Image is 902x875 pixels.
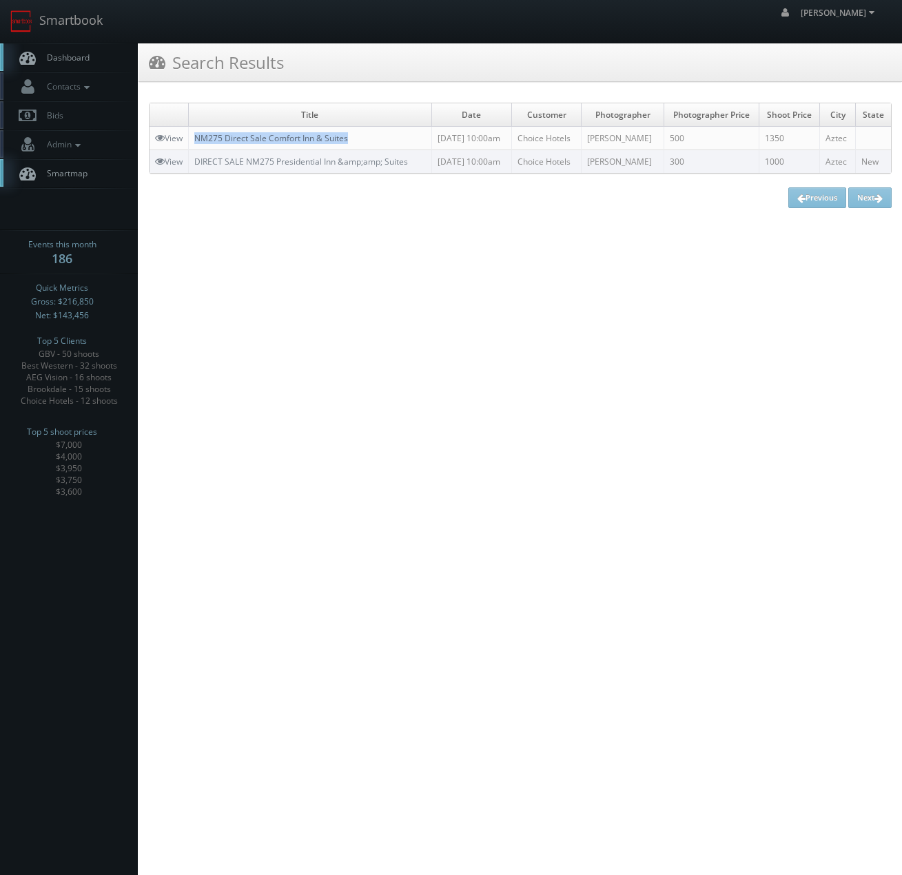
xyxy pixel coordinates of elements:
[820,103,856,127] td: City
[856,150,891,174] td: New
[40,81,93,92] span: Contacts
[194,156,408,167] a: DIRECT SALE NM275 Presidential Inn &amp;amp; Suites
[189,103,432,127] td: Title
[801,7,879,19] span: [PERSON_NAME]
[40,52,90,63] span: Dashboard
[35,309,89,322] span: Net: $143,456
[582,150,664,174] td: [PERSON_NAME]
[155,132,183,144] a: View
[40,110,63,121] span: Bids
[759,150,820,174] td: 1000
[155,156,183,167] a: View
[31,295,94,309] span: Gross: $216,850
[28,238,96,251] span: Events this month
[512,127,582,150] td: Choice Hotels
[664,103,759,127] td: Photographer Price
[664,127,759,150] td: 500
[194,132,348,144] a: NM275 Direct Sale Comfort Inn & Suites
[512,103,582,127] td: Customer
[36,281,88,295] span: Quick Metrics
[37,334,87,348] span: Top 5 Clients
[431,127,511,150] td: [DATE] 10:00am
[431,150,511,174] td: [DATE] 10:00am
[820,127,856,150] td: Aztec
[664,150,759,174] td: 300
[759,127,820,150] td: 1350
[431,103,511,127] td: Date
[40,167,88,179] span: Smartmap
[582,103,664,127] td: Photographer
[582,127,664,150] td: [PERSON_NAME]
[512,150,582,174] td: Choice Hotels
[10,10,32,32] img: smartbook-logo.png
[149,50,284,74] h3: Search Results
[40,138,84,150] span: Admin
[759,103,820,127] td: Shoot Price
[820,150,856,174] td: Aztec
[52,250,72,267] strong: 186
[27,425,97,439] span: Top 5 shoot prices
[856,103,891,127] td: State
